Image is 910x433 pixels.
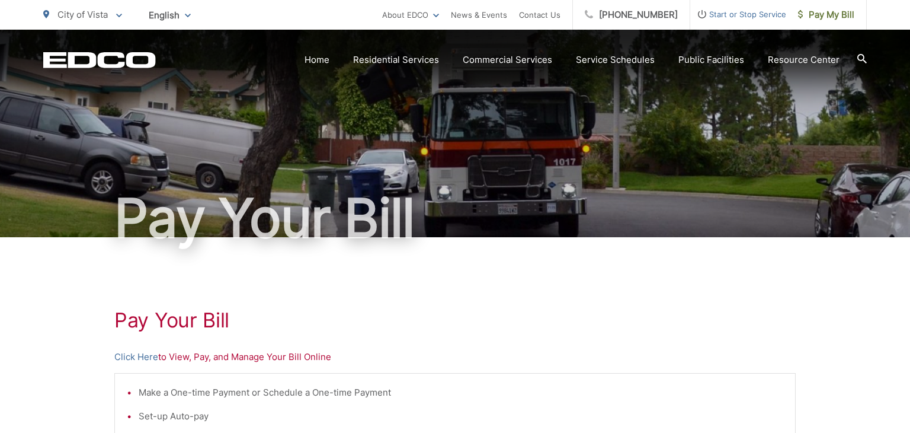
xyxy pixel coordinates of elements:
li: Make a One-time Payment or Schedule a One-time Payment [139,386,783,400]
span: English [140,5,200,26]
a: Home [305,53,329,67]
a: Commercial Services [463,53,552,67]
p: to View, Pay, and Manage Your Bill Online [114,350,796,364]
h1: Pay Your Bill [114,308,796,332]
a: About EDCO [382,8,439,22]
a: Public Facilities [678,53,744,67]
a: Service Schedules [576,53,655,67]
span: City of Vista [57,9,108,20]
a: Residential Services [353,53,439,67]
li: Set-up Auto-pay [139,409,783,424]
a: Click Here [114,350,158,364]
a: News & Events [451,8,507,22]
span: Pay My Bill [798,8,854,22]
a: Resource Center [768,53,839,67]
h1: Pay Your Bill [43,189,867,248]
a: Contact Us [519,8,560,22]
a: EDCD logo. Return to the homepage. [43,52,156,68]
